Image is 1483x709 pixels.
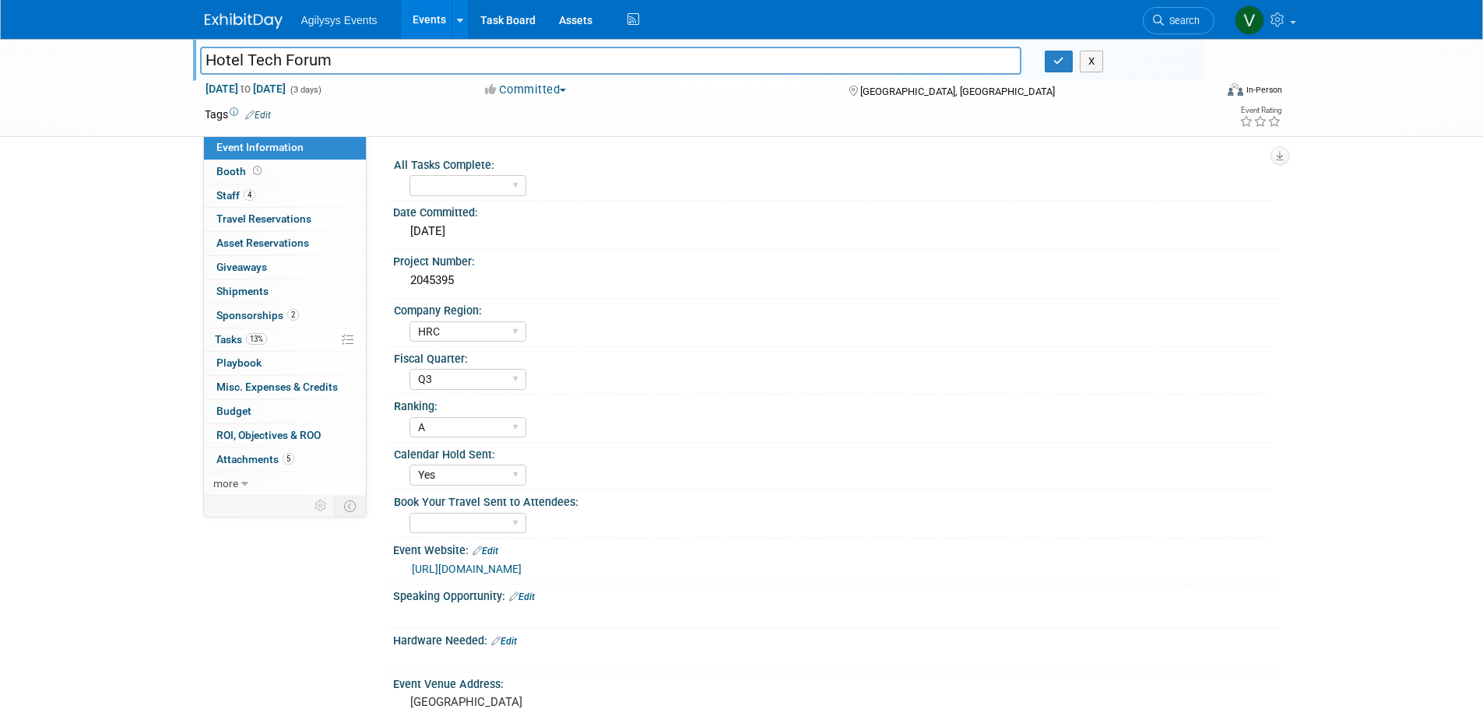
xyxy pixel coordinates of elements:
span: 2 [287,309,299,321]
a: Staff4 [204,184,366,208]
span: Booth not reserved yet [250,165,265,177]
span: Agilysys Events [301,14,378,26]
td: Toggle Event Tabs [334,496,366,516]
span: Staff [216,189,255,202]
a: Event Information [204,136,366,160]
div: Fiscal Quarter: [394,347,1272,367]
button: X [1080,51,1104,72]
span: Budget [216,405,251,417]
a: Tasks13% [204,328,366,352]
span: to [238,82,253,95]
a: Giveaways [204,256,366,279]
span: [GEOGRAPHIC_DATA], [GEOGRAPHIC_DATA] [860,86,1055,97]
span: more [213,477,238,490]
div: Date Committed: [393,201,1279,220]
a: Edit [509,591,535,602]
a: Budget [204,400,366,423]
div: Calendar Hold Sent: [394,443,1272,462]
span: Misc. Expenses & Credits [216,381,338,393]
a: Misc. Expenses & Credits [204,376,366,399]
span: (3 days) [289,85,322,95]
span: Travel Reservations [216,212,311,225]
a: Asset Reservations [204,232,366,255]
span: Sponsorships [216,309,299,321]
span: Shipments [216,285,269,297]
a: Booth [204,160,366,184]
a: Edit [473,546,498,556]
a: Travel Reservations [204,208,366,231]
img: ExhibitDay [205,13,283,29]
a: Shipments [204,280,366,304]
div: Speaking Opportunity: [393,584,1279,605]
div: Event Website: [393,539,1279,559]
span: Event Information [216,141,304,153]
span: Booth [216,165,265,177]
span: 13% [246,333,267,345]
a: Edit [491,636,517,647]
div: Ranking: [394,395,1272,414]
span: ROI, Objectives & ROO [216,429,321,441]
div: In-Person [1246,84,1282,96]
span: 4 [244,189,255,201]
div: Event Format [1123,81,1283,104]
span: 5 [283,453,294,465]
span: Asset Reservations [216,237,309,249]
a: [URL][DOMAIN_NAME] [412,563,522,575]
div: [DATE] [405,219,1267,244]
a: Search [1143,7,1214,34]
a: Playbook [204,352,366,375]
td: Tags [205,107,271,122]
span: Playbook [216,356,262,369]
div: 2045395 [405,269,1267,293]
a: Sponsorships2 [204,304,366,328]
span: [DATE] [DATE] [205,82,286,96]
button: Committed [480,82,572,98]
div: Hardware Needed: [393,629,1279,649]
a: Attachments5 [204,448,366,472]
img: Format-Inperson.png [1228,83,1243,96]
a: Edit [245,110,271,121]
td: Personalize Event Tab Strip [307,496,335,516]
div: Company Region: [394,299,1272,318]
img: Vaitiare Munoz [1235,5,1264,35]
a: ROI, Objectives & ROO [204,424,366,448]
span: Giveaways [216,261,267,273]
div: Event Rating [1239,107,1281,114]
div: All Tasks Complete: [394,153,1272,173]
a: more [204,472,366,496]
div: Project Number: [393,250,1279,269]
div: Book Your Travel Sent to Attendees: [394,490,1272,510]
span: Tasks [215,333,267,346]
span: Search [1164,15,1200,26]
span: Attachments [216,453,294,465]
div: Event Venue Address: [393,672,1279,692]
